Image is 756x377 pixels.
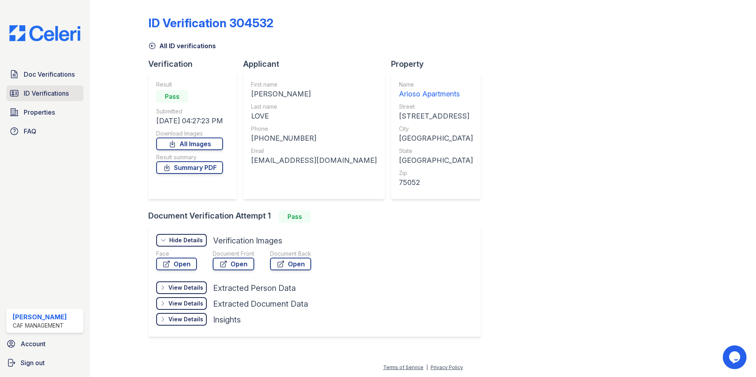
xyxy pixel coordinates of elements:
[431,364,463,370] a: Privacy Policy
[251,81,377,89] div: First name
[6,123,83,139] a: FAQ
[213,235,282,246] div: Verification Images
[148,41,216,51] a: All ID verifications
[156,107,223,115] div: Submitted
[169,236,203,244] div: Hide Details
[3,336,87,352] a: Account
[279,210,310,223] div: Pass
[168,315,203,323] div: View Details
[399,177,473,188] div: 75052
[399,81,473,89] div: Name
[156,90,188,103] div: Pass
[13,322,67,330] div: CAF Management
[6,85,83,101] a: ID Verifications
[213,250,254,258] div: Document Front
[213,298,308,309] div: Extracted Document Data
[270,250,311,258] div: Document Back
[723,345,748,369] iframe: chat widget
[391,58,487,70] div: Property
[156,161,223,174] a: Summary PDF
[399,155,473,166] div: [GEOGRAPHIC_DATA]
[383,364,423,370] a: Terms of Service
[24,70,75,79] span: Doc Verifications
[6,66,83,82] a: Doc Verifications
[156,130,223,138] div: Download Images
[251,133,377,144] div: [PHONE_NUMBER]
[21,358,45,368] span: Sign out
[156,258,197,270] a: Open
[399,81,473,100] a: Name Arioso Apartments
[6,104,83,120] a: Properties
[213,258,254,270] a: Open
[251,147,377,155] div: Email
[251,111,377,122] div: LOVE
[251,89,377,100] div: [PERSON_NAME]
[399,103,473,111] div: Street
[24,126,36,136] span: FAQ
[13,312,67,322] div: [PERSON_NAME]
[426,364,428,370] div: |
[24,107,55,117] span: Properties
[168,300,203,307] div: View Details
[148,58,243,70] div: Verification
[399,147,473,155] div: State
[243,58,391,70] div: Applicant
[270,258,311,270] a: Open
[399,111,473,122] div: [STREET_ADDRESS]
[148,210,487,223] div: Document Verification Attempt 1
[399,133,473,144] div: [GEOGRAPHIC_DATA]
[213,283,296,294] div: Extracted Person Data
[399,169,473,177] div: Zip
[399,125,473,133] div: City
[3,355,87,371] a: Sign out
[251,125,377,133] div: Phone
[21,339,45,349] span: Account
[251,155,377,166] div: [EMAIL_ADDRESS][DOMAIN_NAME]
[399,89,473,100] div: Arioso Apartments
[213,314,241,325] div: Insights
[156,250,197,258] div: Face
[156,153,223,161] div: Result summary
[24,89,69,98] span: ID Verifications
[3,25,87,41] img: CE_Logo_Blue-a8612792a0a2168367f1c8372b55b34899dd931a85d93a1a3d3e32e68fde9ad4.png
[156,138,223,150] a: All Images
[156,81,223,89] div: Result
[148,16,274,30] div: ID Verification 304532
[156,115,223,126] div: [DATE] 04:27:23 PM
[251,103,377,111] div: Last name
[168,284,203,292] div: View Details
